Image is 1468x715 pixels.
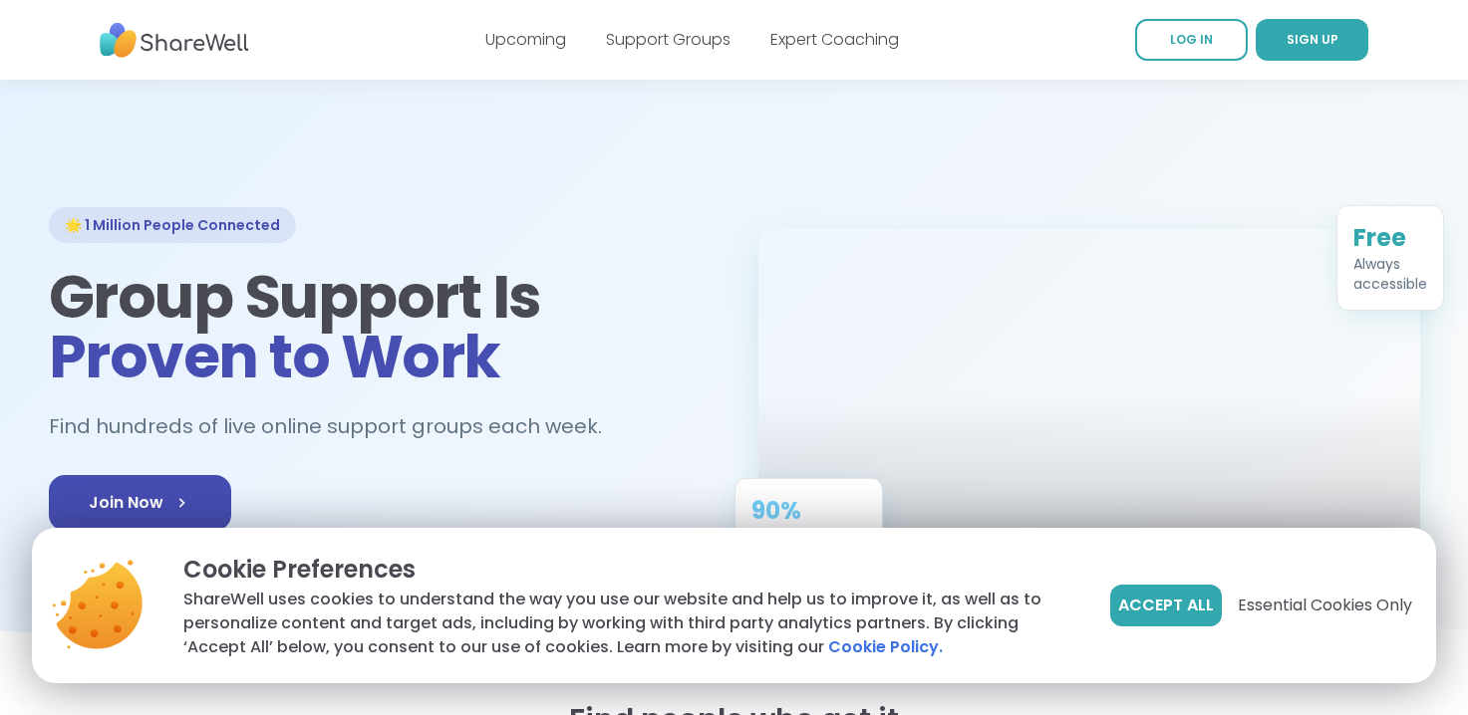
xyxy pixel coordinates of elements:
a: Expert Coaching [770,28,899,51]
img: ShareWell Nav Logo [100,13,249,68]
span: Essential Cookies Only [1238,594,1412,617]
div: 🌟 1 Million People Connected [49,207,296,243]
button: Accept All [1110,585,1222,626]
span: Accept All [1118,594,1214,617]
p: ShareWell uses cookies to understand the way you use our website and help us to improve it, as we... [183,588,1078,659]
h2: Find hundreds of live online support groups each week. [49,410,623,443]
div: Always accessible [1353,254,1427,294]
div: Free [1353,222,1427,254]
div: 90% [751,495,866,527]
span: LOG IN [1170,31,1213,48]
a: Cookie Policy. [828,635,943,659]
span: SIGN UP [1287,31,1338,48]
span: Proven to Work [49,315,500,398]
a: LOG IN [1135,19,1248,61]
p: Cookie Preferences [183,552,1078,588]
a: SIGN UP [1256,19,1368,61]
a: Join Now [49,475,231,531]
span: Join Now [89,491,191,515]
h1: Group Support Is [49,267,711,386]
a: Support Groups [606,28,731,51]
a: Upcoming [485,28,566,51]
